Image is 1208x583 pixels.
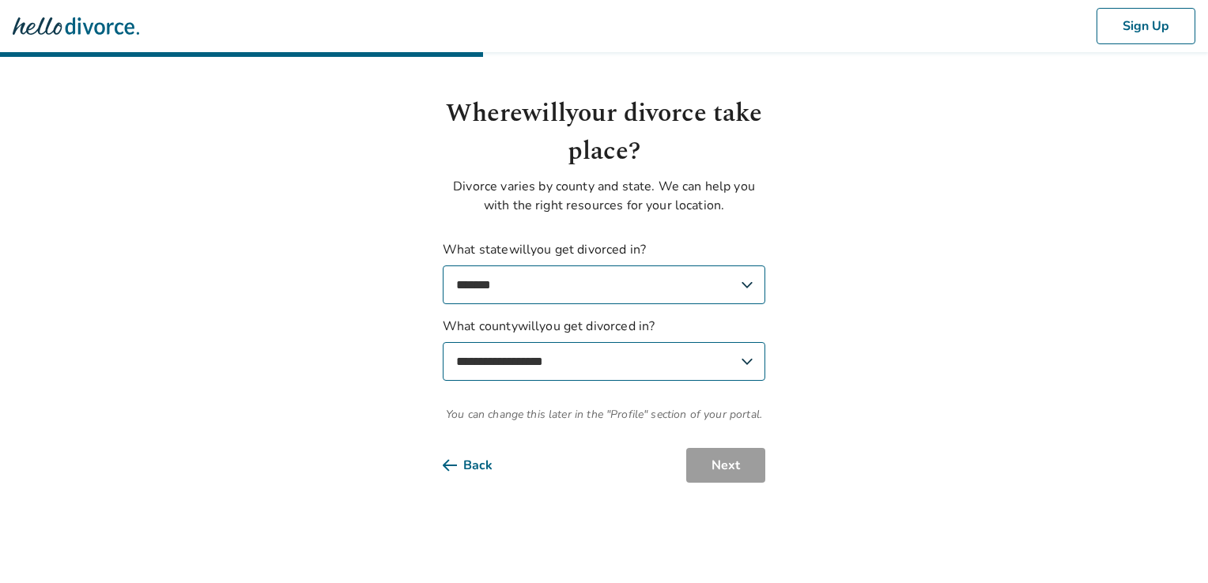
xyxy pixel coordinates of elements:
h1: Where will your divorce take place? [443,95,765,171]
button: Back [443,448,518,483]
button: Next [686,448,765,483]
span: You can change this later in the "Profile" section of your portal. [443,406,765,423]
select: What countywillyou get divorced in? [443,342,765,381]
iframe: Chat Widget [1129,507,1208,583]
label: What county will you get divorced in? [443,317,765,381]
p: Divorce varies by county and state. We can help you with the right resources for your location. [443,177,765,215]
button: Sign Up [1097,8,1195,44]
select: What statewillyou get divorced in? [443,265,765,304]
label: What state will you get divorced in? [443,240,765,304]
img: Hello Divorce Logo [13,10,139,42]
